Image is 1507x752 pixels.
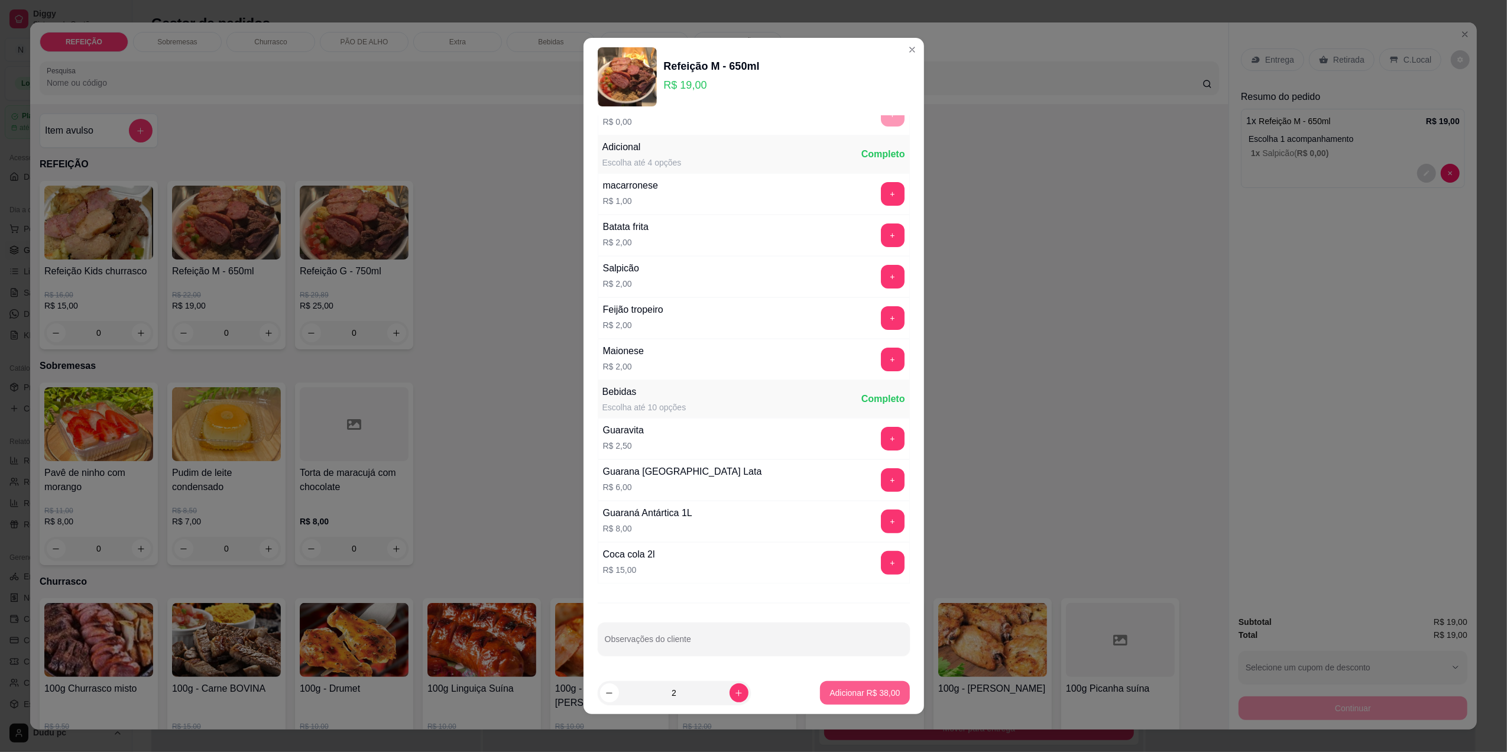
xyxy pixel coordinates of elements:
[603,344,644,358] div: Maionese
[603,261,639,275] div: Salpicão
[603,440,644,452] p: R$ 2,50
[603,564,655,576] p: R$ 15,00
[603,523,692,534] p: R$ 8,00
[602,140,682,154] div: Adicional
[881,427,905,450] button: add
[881,468,905,492] button: add
[829,687,900,699] p: Adicionar R$ 38,00
[603,195,658,207] p: R$ 1,00
[603,179,658,193] div: macarronese
[603,465,762,479] div: Guarana [GEOGRAPHIC_DATA] Lata
[603,220,649,234] div: Batata frita
[881,348,905,371] button: add
[861,392,905,406] div: Completo
[603,236,649,248] p: R$ 2,00
[603,423,644,437] div: Guaravita
[603,361,644,372] p: R$ 2,00
[881,265,905,289] button: add
[603,506,692,520] div: Guaraná Antártica 1L
[603,547,655,562] div: Coca cola 2l
[881,182,905,206] button: add
[602,401,686,413] div: Escolha até 10 opções
[603,481,762,493] p: R$ 6,00
[664,77,760,93] p: R$ 19,00
[602,157,682,168] div: Escolha até 4 opções
[603,278,639,290] p: R$ 2,00
[881,510,905,533] button: add
[903,40,922,59] button: Close
[730,683,748,702] button: increase-product-quantity
[861,147,905,161] div: Completo
[820,681,909,705] button: Adicionar R$ 38,00
[881,223,905,247] button: add
[603,116,644,128] p: R$ 0,00
[602,385,686,399] div: Bebidas
[603,319,663,331] p: R$ 2,00
[881,306,905,330] button: add
[664,58,760,74] div: Refeição M - 650ml
[600,683,619,702] button: decrease-product-quantity
[598,47,657,106] img: product-image
[881,551,905,575] button: add
[603,303,663,317] div: Feijão tropeiro
[605,638,903,650] input: Observações do cliente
